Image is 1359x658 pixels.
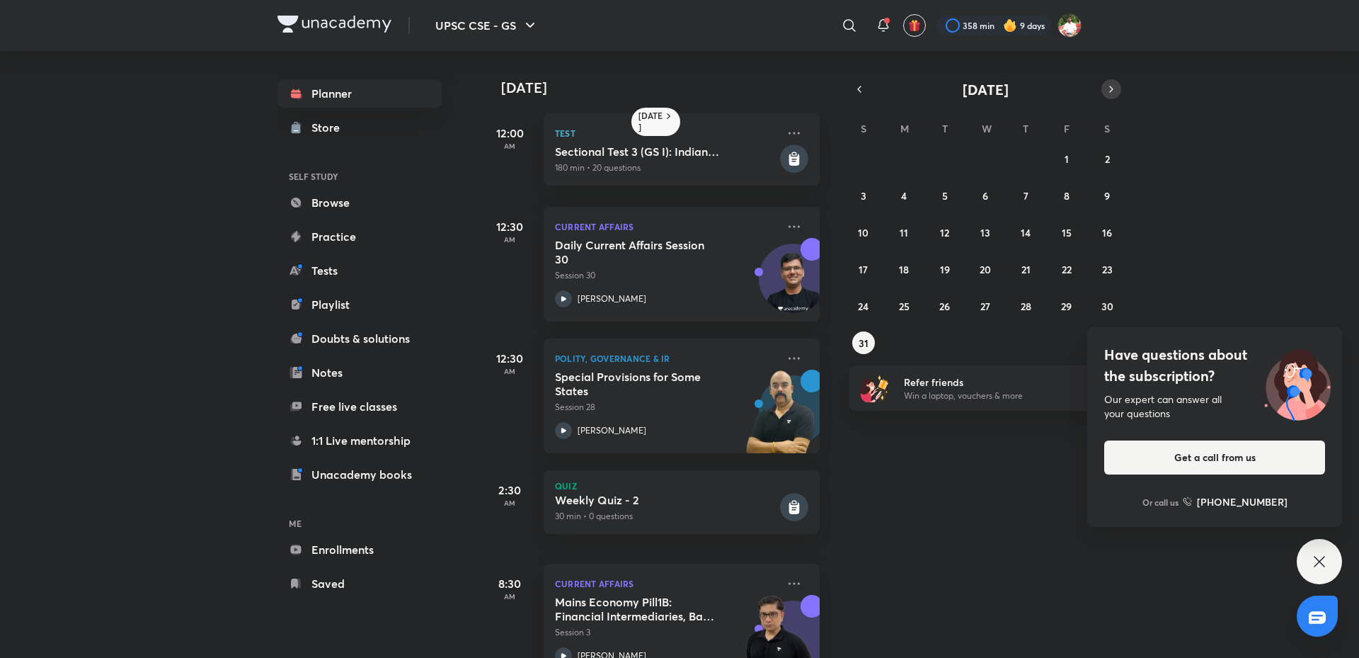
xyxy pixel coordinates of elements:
[277,426,442,455] a: 1:1 Live mentorship
[963,80,1009,99] span: [DATE]
[1055,295,1078,317] button: August 29, 2025
[1062,263,1072,276] abbr: August 22, 2025
[903,14,926,37] button: avatar
[1142,496,1179,509] p: Or call us
[1014,221,1037,244] button: August 14, 2025
[555,144,777,159] h5: Sectional Test 3 (GS I): Indian Geography + Current Affairs
[852,221,875,244] button: August 10, 2025
[1102,263,1113,276] abbr: August 23, 2025
[899,300,910,313] abbr: August 25, 2025
[899,263,909,276] abbr: August 18, 2025
[501,79,834,96] h4: [DATE]
[852,295,875,317] button: August 24, 2025
[980,226,990,239] abbr: August 13, 2025
[900,122,909,135] abbr: Monday
[904,375,1078,390] h6: Refer friends
[1105,152,1110,166] abbr: August 2, 2025
[555,125,777,142] p: Test
[980,263,991,276] abbr: August 20, 2025
[481,218,538,235] h5: 12:30
[555,161,777,174] p: 180 min • 20 questions
[852,184,875,207] button: August 3, 2025
[555,595,731,623] h5: Mains Economy Pill1B: Financial Intermediaries, Bad Loans,
[277,256,442,285] a: Tests
[1104,344,1325,387] h4: Have questions about the subscription?
[481,575,538,592] h5: 8:30
[277,222,442,251] a: Practice
[942,122,948,135] abbr: Tuesday
[893,184,915,207] button: August 4, 2025
[861,122,866,135] abbr: Sunday
[555,626,777,639] p: Session 3
[555,575,777,592] p: Current Affairs
[555,218,777,235] p: Current Affairs
[858,300,868,313] abbr: August 24, 2025
[481,482,538,499] h5: 2:30
[1023,122,1028,135] abbr: Thursday
[893,295,915,317] button: August 25, 2025
[578,424,646,437] p: [PERSON_NAME]
[1104,441,1325,475] button: Get a call from us
[555,482,808,490] p: Quiz
[481,350,538,367] h5: 12:30
[893,221,915,244] button: August 11, 2025
[934,184,956,207] button: August 5, 2025
[1062,226,1072,239] abbr: August 15, 2025
[481,235,538,244] p: AM
[1055,258,1078,280] button: August 22, 2025
[759,251,827,319] img: Avatar
[1057,13,1082,38] img: Shashank Soni
[1064,189,1070,203] abbr: August 8, 2025
[1014,184,1037,207] button: August 7, 2025
[638,110,663,133] h6: [DATE]
[277,113,442,142] a: Store
[578,293,646,305] p: [PERSON_NAME]
[1021,226,1031,239] abbr: August 14, 2025
[974,221,997,244] button: August 13, 2025
[481,592,538,601] p: AM
[1003,18,1017,33] img: streak
[901,189,907,203] abbr: August 4, 2025
[1096,221,1118,244] button: August 16, 2025
[1096,258,1118,280] button: August 23, 2025
[311,119,348,136] div: Store
[277,569,442,598] a: Saved
[982,189,988,203] abbr: August 6, 2025
[982,122,992,135] abbr: Wednesday
[555,401,777,414] p: Session 28
[742,370,820,467] img: unacademy
[555,350,777,367] p: Polity, Governance & IR
[1055,147,1078,170] button: August 1, 2025
[481,367,538,375] p: AM
[859,336,868,350] abbr: August 31, 2025
[555,269,777,282] p: Session 30
[1197,494,1288,509] h6: [PHONE_NUMBER]
[869,79,1101,99] button: [DATE]
[277,535,442,564] a: Enrollments
[555,238,731,266] h5: Daily Current Affairs Session 30
[277,16,391,36] a: Company Logo
[277,164,442,188] h6: SELF STUDY
[1014,258,1037,280] button: August 21, 2025
[1104,122,1110,135] abbr: Saturday
[1055,184,1078,207] button: August 8, 2025
[940,263,950,276] abbr: August 19, 2025
[277,460,442,489] a: Unacademy books
[1021,300,1031,313] abbr: August 28, 2025
[277,324,442,353] a: Doubts & solutions
[934,295,956,317] button: August 26, 2025
[1021,263,1031,276] abbr: August 21, 2025
[1104,189,1110,203] abbr: August 9, 2025
[1104,392,1325,421] div: Our expert can answer all your questions
[974,295,997,317] button: August 27, 2025
[861,189,866,203] abbr: August 3, 2025
[1064,122,1070,135] abbr: Friday
[555,493,777,507] h5: Weekly Quiz - 2
[934,221,956,244] button: August 12, 2025
[852,258,875,280] button: August 17, 2025
[1096,184,1118,207] button: August 9, 2025
[939,300,950,313] abbr: August 26, 2025
[1183,494,1288,509] a: [PHONE_NUMBER]
[1096,147,1118,170] button: August 2, 2025
[1096,295,1118,317] button: August 30, 2025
